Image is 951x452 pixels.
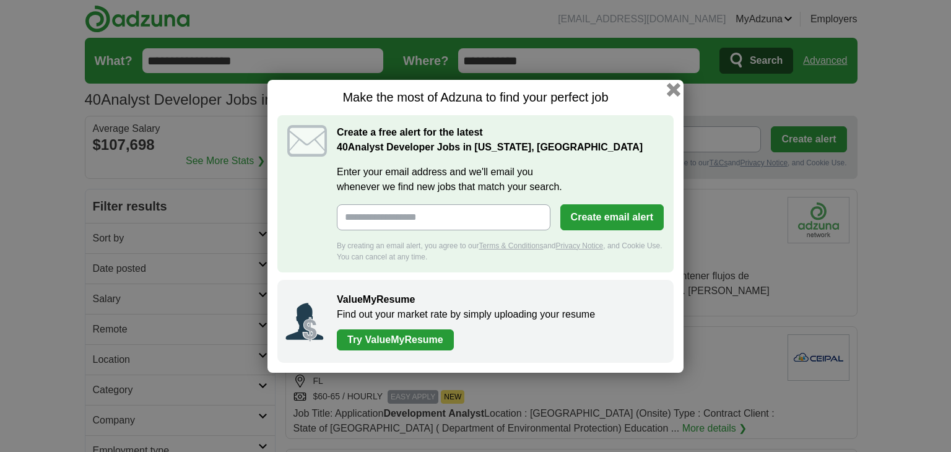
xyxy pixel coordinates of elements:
[479,241,543,250] a: Terms & Conditions
[556,241,604,250] a: Privacy Notice
[337,125,664,155] h2: Create a free alert for the latest
[337,140,348,155] span: 40
[560,204,664,230] button: Create email alert
[337,165,664,194] label: Enter your email address and we'll email you whenever we find new jobs that match your search.
[287,125,327,157] img: icon_email.svg
[337,307,661,322] p: Find out your market rate by simply uploading your resume
[277,90,674,105] h1: Make the most of Adzuna to find your perfect job
[337,329,454,350] a: Try ValueMyResume
[337,142,643,152] strong: Analyst Developer Jobs in [US_STATE], [GEOGRAPHIC_DATA]
[337,240,664,263] div: By creating an email alert, you agree to our and , and Cookie Use. You can cancel at any time.
[337,292,661,307] h2: ValueMyResume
